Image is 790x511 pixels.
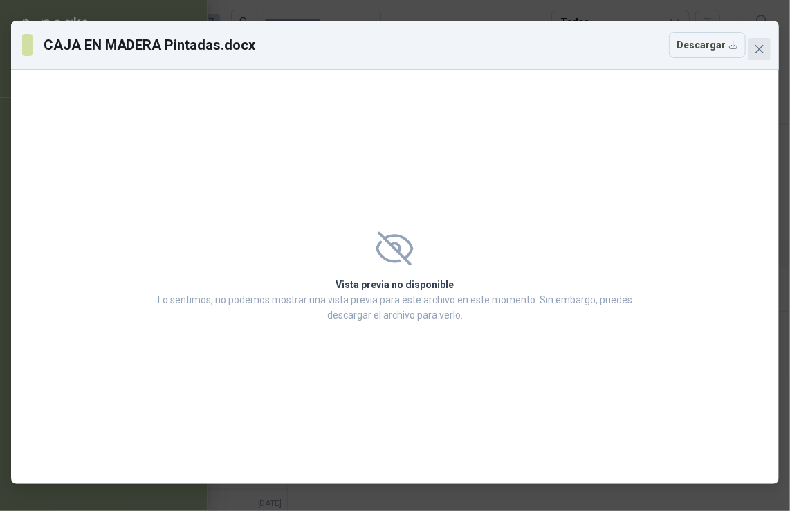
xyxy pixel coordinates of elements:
[154,277,636,292] h2: Vista previa no disponible
[669,32,746,58] button: Descargar
[754,44,765,55] span: close
[44,35,257,55] h3: CAJA EN MADERA Pintadas.docx
[154,292,636,323] p: Lo sentimos, no podemos mostrar una vista previa para este archivo en este momento. Sin embargo, ...
[748,38,771,60] button: Close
